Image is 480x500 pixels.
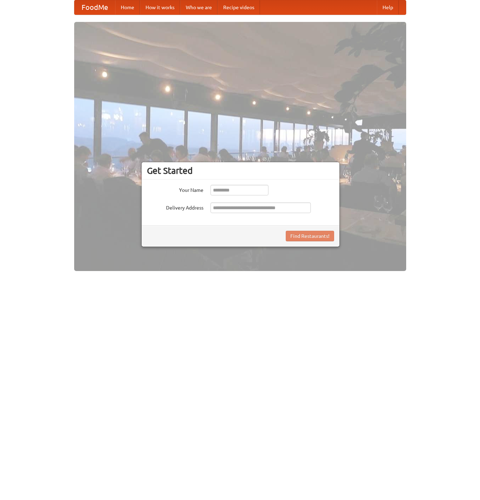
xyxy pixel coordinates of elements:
[286,231,334,241] button: Find Restaurants!
[218,0,260,14] a: Recipe videos
[147,185,203,194] label: Your Name
[115,0,140,14] a: Home
[140,0,180,14] a: How it works
[180,0,218,14] a: Who we are
[147,165,334,176] h3: Get Started
[377,0,399,14] a: Help
[147,202,203,211] label: Delivery Address
[75,0,115,14] a: FoodMe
